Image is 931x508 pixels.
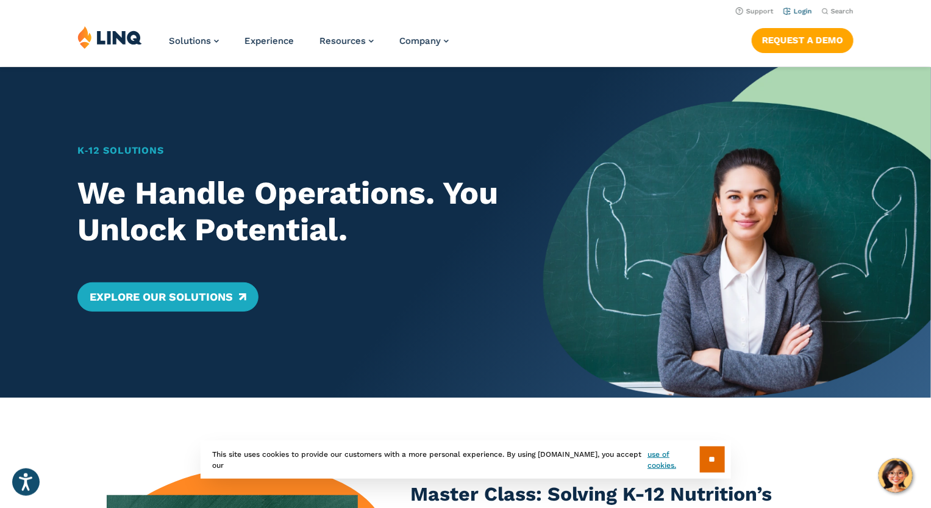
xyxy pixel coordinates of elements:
span: Solutions [169,35,211,46]
h2: We Handle Operations. You Unlock Potential. [77,175,505,248]
div: This site uses cookies to provide our customers with a more personal experience. By using [DOMAIN... [201,440,731,479]
span: Search [831,7,854,15]
nav: Button Navigation [752,26,854,52]
a: Request a Demo [752,28,854,52]
span: Resources [319,35,366,46]
button: Hello, have a question? Let’s chat. [879,459,913,493]
a: Explore Our Solutions [77,282,259,312]
span: Company [399,35,441,46]
button: Open Search Bar [822,7,854,16]
img: Home Banner [543,67,931,398]
a: Support [736,7,774,15]
nav: Primary Navigation [169,26,449,66]
a: use of cookies. [647,449,699,471]
img: LINQ | K‑12 Software [77,26,142,49]
a: Solutions [169,35,219,46]
a: Experience [244,35,294,46]
a: Resources [319,35,374,46]
a: Login [783,7,812,15]
h1: K‑12 Solutions [77,143,505,158]
a: Company [399,35,449,46]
